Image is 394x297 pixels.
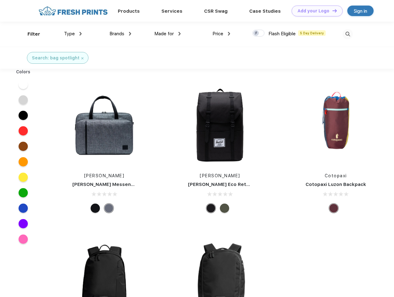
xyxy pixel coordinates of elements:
img: func=resize&h=266 [63,84,145,166]
img: DT [332,9,337,12]
img: func=resize&h=266 [179,84,261,166]
div: Raven Crosshatch [104,204,113,213]
div: Black [206,204,216,213]
div: Sign in [354,7,367,15]
a: Cotopaxi [325,173,347,178]
a: [PERSON_NAME] Eco Retreat 15" Computer Backpack [188,182,315,187]
img: dropdown.png [228,32,230,36]
span: Type [64,31,75,37]
img: desktop_search.svg [343,29,353,39]
a: [PERSON_NAME] [84,173,125,178]
a: [PERSON_NAME] [200,173,240,178]
div: Filter [28,31,40,38]
span: Brands [109,31,124,37]
div: Black [91,204,100,213]
span: Flash Eligible [268,31,296,37]
img: fo%20logo%202.webp [37,6,109,16]
img: dropdown.png [178,32,181,36]
a: [PERSON_NAME] Messenger [72,182,139,187]
div: Forest [220,204,229,213]
a: Products [118,8,140,14]
div: Search: bag spotlight [32,55,79,61]
a: Sign in [347,6,374,16]
span: Price [212,31,223,37]
span: Made for [154,31,174,37]
div: Colors [11,69,35,75]
img: dropdown.png [129,32,131,36]
img: filter_cancel.svg [81,57,84,59]
img: dropdown.png [79,32,82,36]
img: func=resize&h=266 [295,84,377,166]
div: Add your Logo [298,8,329,14]
span: 5 Day Delivery [298,30,326,36]
div: Surprise [329,204,338,213]
a: Cotopaxi Luzon Backpack [306,182,366,187]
